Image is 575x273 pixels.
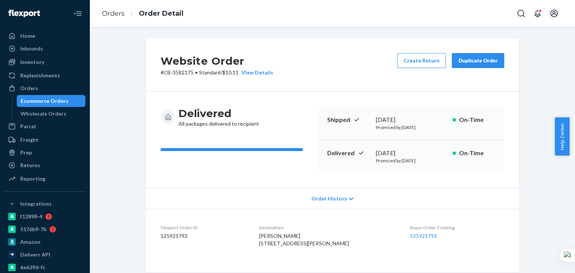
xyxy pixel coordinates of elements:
[20,123,36,130] div: Parcel
[199,69,220,76] span: Standard
[459,116,495,124] p: On-Time
[21,110,66,117] div: Wholesale Orders
[4,159,85,171] a: Returns
[20,32,35,40] div: Home
[4,134,85,146] a: Freight
[4,30,85,42] a: Home
[4,43,85,55] a: Inbounds
[555,117,569,156] button: Help Center
[4,236,85,248] a: Amazon
[4,249,85,261] a: Deliverr API
[8,10,40,17] img: Flexport logo
[259,224,398,231] dt: Destination
[458,57,498,64] div: Duplicate Order
[376,116,447,124] div: [DATE]
[4,173,85,185] a: Reporting
[4,147,85,159] a: Prep
[179,107,259,120] h3: Delivered
[410,233,437,239] a: 125921792
[20,85,38,92] div: Orders
[21,97,69,105] div: Ecommerce Orders
[139,9,183,18] a: Order Detail
[161,224,247,231] dt: Flexport Order ID
[4,70,85,82] a: Replenishments
[4,223,85,235] a: 5176b9-7b
[4,82,85,94] a: Orders
[459,149,495,157] p: On-Time
[20,162,40,169] div: Returns
[20,264,45,271] div: 6e639d-fc
[179,107,259,128] div: All packages delivered to recipient
[4,56,85,68] a: Inventory
[20,226,46,233] div: 5176b9-7b
[259,233,349,246] span: [PERSON_NAME] [STREET_ADDRESS][PERSON_NAME]
[20,213,42,220] div: f12898-4
[20,45,43,52] div: Inbounds
[20,72,60,79] div: Replenishments
[4,198,85,210] button: Integrations
[4,120,85,132] a: Parcel
[514,6,529,21] button: Open Search Box
[17,95,86,107] a: Ecommerce Orders
[376,149,447,157] div: [DATE]
[452,53,504,68] button: Duplicate Order
[238,69,273,76] button: View Details
[410,224,504,231] dt: Buyer Order Tracking
[70,6,85,21] button: Close Navigation
[20,149,32,156] div: Prep
[311,195,347,202] span: Order History
[161,232,247,240] dd: 125921792
[195,69,198,76] span: •
[20,58,44,66] div: Inventory
[96,3,189,25] ol: breadcrumbs
[20,136,39,144] div: Freight
[397,53,446,68] button: Create Return
[102,9,125,18] a: Orders
[547,6,562,21] button: Open account menu
[17,108,86,120] a: Wholesale Orders
[161,53,273,69] h2: Website Order
[4,211,85,223] a: f12898-4
[327,116,370,124] p: Shipped
[20,251,50,258] div: Deliverr API
[161,69,273,76] p: # CB-3582175 / $10.11
[20,238,40,246] div: Amazon
[327,149,370,157] p: Delivered
[530,6,545,21] button: Open notifications
[376,124,447,131] p: Promised by [DATE]
[20,175,45,182] div: Reporting
[376,157,447,164] p: Promised by [DATE]
[20,200,52,208] div: Integrations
